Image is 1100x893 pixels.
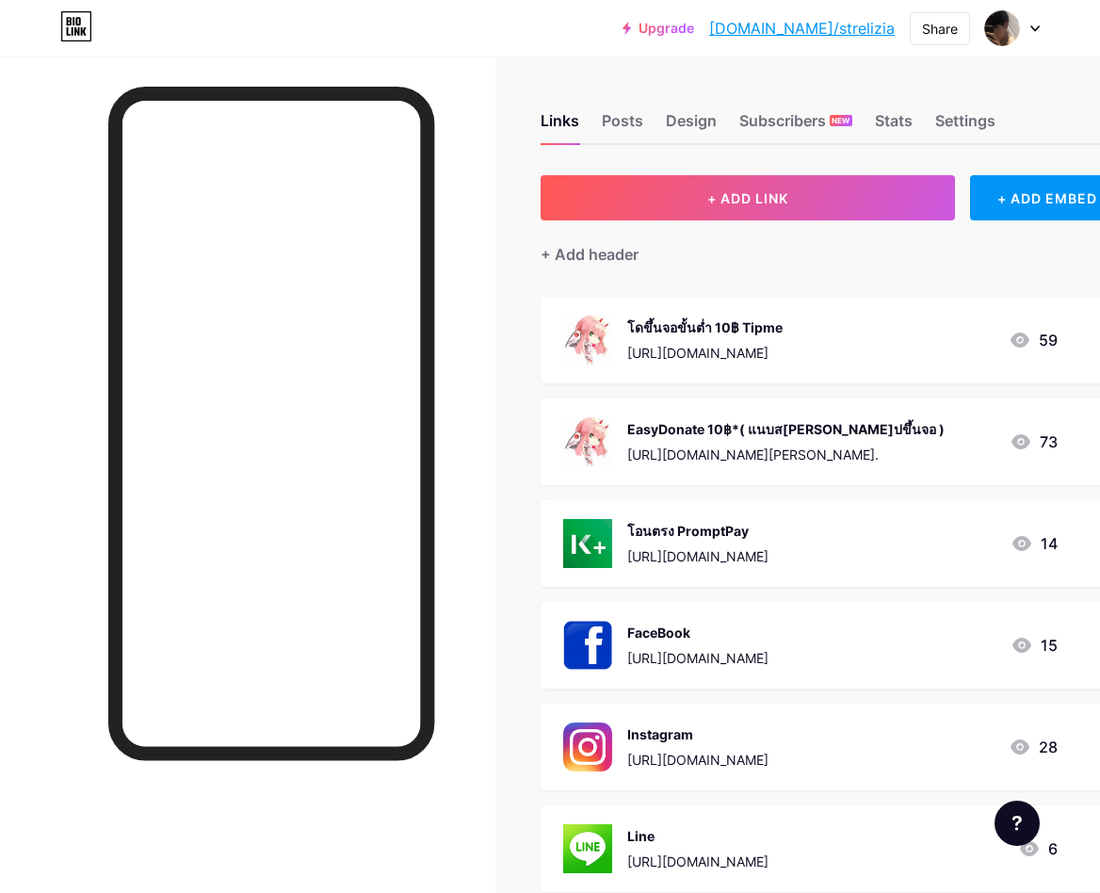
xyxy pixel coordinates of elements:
div: FaceBook [627,623,768,642]
div: + Add header [541,243,639,266]
a: Upgrade [623,21,694,36]
div: Stats [875,109,913,143]
div: 28 [1009,736,1058,758]
div: Share [922,19,958,39]
div: โอนตรง PromptPay [627,521,768,541]
div: [URL][DOMAIN_NAME] [627,546,768,566]
div: โดขึ้นจอขั้นต่ำ 10฿ Tipme [627,317,783,337]
img: EasyDonate 10฿*( แนบสลีปขึ้นจอ ) [563,417,612,466]
div: Links [541,109,579,143]
img: strelizia [984,10,1020,46]
div: [URL][DOMAIN_NAME] [627,648,768,668]
div: Instagram [627,724,768,744]
img: โอนตรง PromptPay [563,519,612,568]
div: Line [627,826,768,846]
img: โดขึ้นจอขั้นต่ำ 10฿ Tipme [563,316,612,365]
img: Instagram [563,723,612,771]
div: 15 [1011,634,1058,657]
div: Settings [935,109,995,143]
div: [URL][DOMAIN_NAME] [627,343,783,363]
button: + ADD LINK [541,175,955,220]
span: + ADD LINK [707,190,788,206]
div: 6 [1018,837,1058,860]
div: 73 [1010,430,1058,453]
a: [DOMAIN_NAME]/strelizia [709,17,895,40]
div: [URL][DOMAIN_NAME] [627,852,768,871]
div: [URL][DOMAIN_NAME] [627,750,768,770]
img: FaceBook [563,621,612,670]
div: Subscribers [739,109,852,143]
div: [URL][DOMAIN_NAME][PERSON_NAME]. [627,445,945,464]
div: Design [666,109,717,143]
div: EasyDonate 10฿*( แนบส[PERSON_NAME]ปขึ้นจอ ) [627,419,945,439]
div: 14 [1011,532,1058,555]
img: Line [563,824,612,873]
div: 59 [1009,329,1058,351]
div: Posts [602,109,643,143]
span: NEW [832,115,849,126]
